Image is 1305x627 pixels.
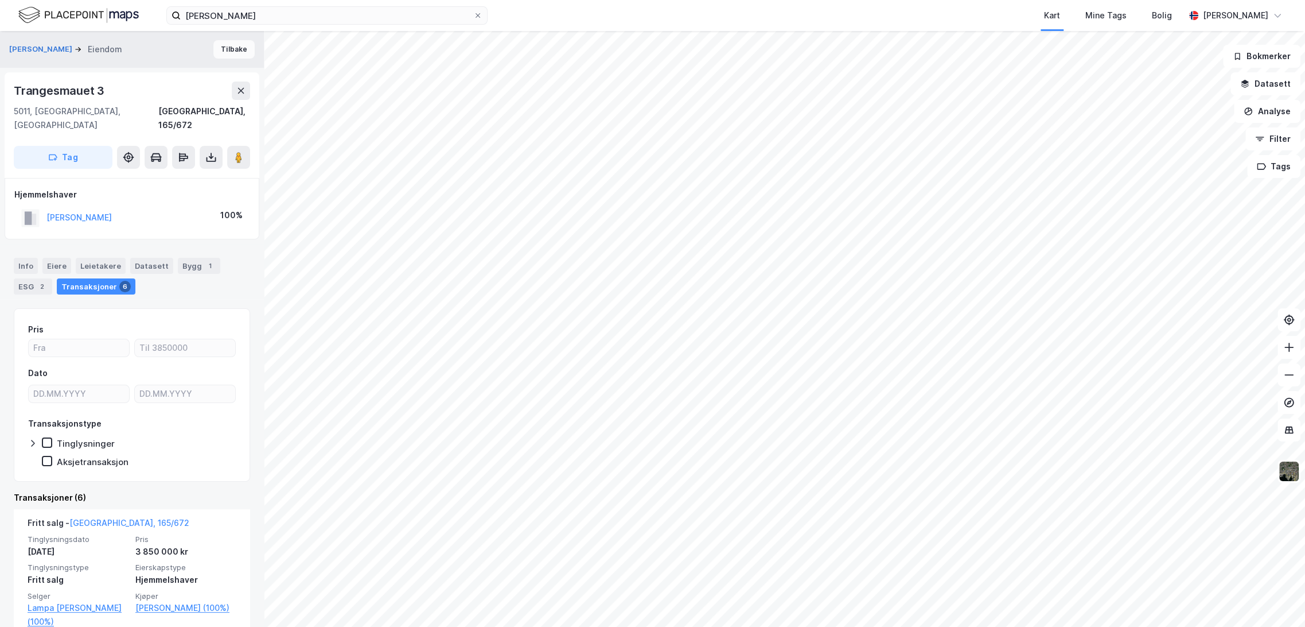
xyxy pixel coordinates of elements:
[178,258,220,274] div: Bygg
[1223,45,1300,68] button: Bokmerker
[28,545,128,559] div: [DATE]
[1203,9,1268,22] div: [PERSON_NAME]
[1044,9,1060,22] div: Kart
[28,417,102,431] div: Transaksjonstype
[28,591,128,601] span: Selger
[181,7,473,24] input: Søk på adresse, matrikkel, gårdeiere, leietakere eller personer
[28,323,44,336] div: Pris
[1247,155,1300,178] button: Tags
[28,535,128,544] span: Tinglysningsdato
[29,385,129,402] input: DD.MM.YYYY
[88,42,122,56] div: Eiendom
[1085,9,1127,22] div: Mine Tags
[135,385,235,402] input: DD.MM.YYYY
[119,281,131,292] div: 6
[213,40,255,59] button: Tilbake
[9,44,75,55] button: [PERSON_NAME]
[57,278,135,295] div: Transaksjoner
[220,208,243,222] div: 100%
[18,5,139,25] img: logo.f888ab2527a4732fd821a326f86c7f29.svg
[130,258,173,274] div: Datasett
[69,518,189,528] a: [GEOGRAPHIC_DATA], 165/672
[14,491,250,505] div: Transaksjoner (6)
[36,281,48,292] div: 2
[14,278,52,295] div: ESG
[135,573,236,587] div: Hjemmelshaver
[1245,127,1300,150] button: Filter
[1230,72,1300,95] button: Datasett
[204,260,216,272] div: 1
[76,258,126,274] div: Leietakere
[14,146,112,169] button: Tag
[57,456,128,467] div: Aksjetransaksjon
[28,573,128,587] div: Fritt salg
[135,591,236,601] span: Kjøper
[135,545,236,559] div: 3 850 000 kr
[1152,9,1172,22] div: Bolig
[1248,572,1305,627] iframe: Chat Widget
[14,82,107,100] div: Trangesmauet 3
[1234,100,1300,123] button: Analyse
[135,339,235,357] input: Til 3850000
[1278,460,1300,482] img: 9k=
[14,188,250,202] div: Hjemmelshaver
[29,339,129,357] input: Fra
[14,258,38,274] div: Info
[1248,572,1305,627] div: Kontrollprogram for chat
[57,438,115,449] div: Tinglysninger
[28,516,189,535] div: Fritt salg -
[28,563,128,572] span: Tinglysningstype
[28,366,48,380] div: Dato
[135,535,236,544] span: Pris
[42,258,71,274] div: Eiere
[135,563,236,572] span: Eierskapstype
[158,104,250,132] div: [GEOGRAPHIC_DATA], 165/672
[135,601,236,615] a: [PERSON_NAME] (100%)
[14,104,158,132] div: 5011, [GEOGRAPHIC_DATA], [GEOGRAPHIC_DATA]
